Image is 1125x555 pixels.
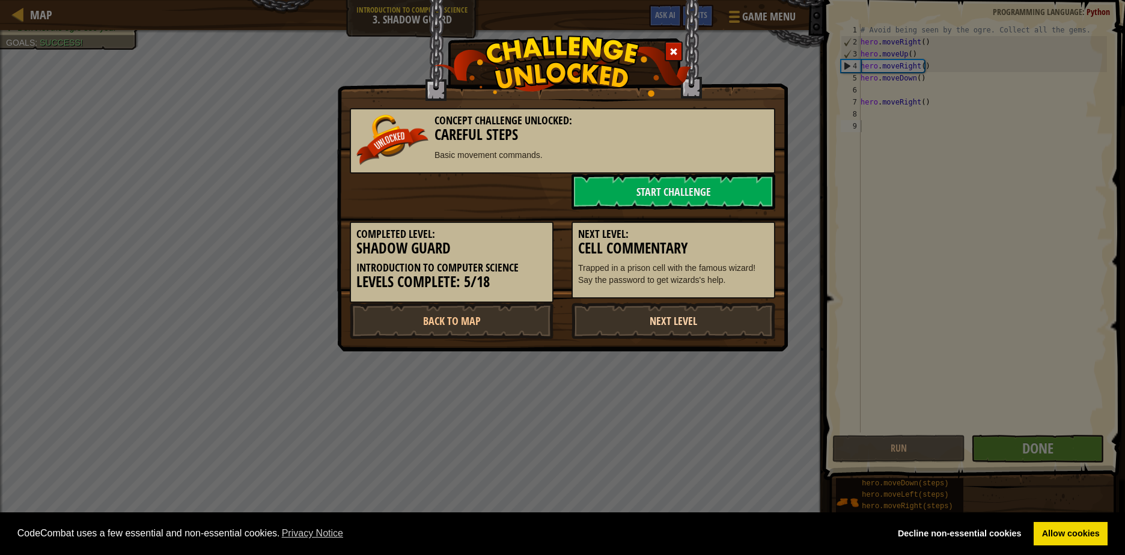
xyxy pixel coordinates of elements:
span: Concept Challenge Unlocked: [434,113,572,128]
h3: Careful Steps [356,127,769,143]
a: Start Challenge [572,174,775,210]
img: challenge_unlocked.png [434,35,692,97]
a: Next Level [572,303,775,339]
span: CodeCombat uses a few essential and non-essential cookies. [17,524,880,542]
a: learn more about cookies [280,524,346,542]
img: unlocked_banner.png [356,115,428,165]
h5: Completed Level: [356,228,547,240]
p: Trapped in a prison cell with the famous wizard! Say the password to get wizards's help. [578,262,769,286]
h5: Next Level: [578,228,769,240]
a: deny cookies [889,522,1029,546]
p: Basic movement commands. [356,149,769,161]
h3: Shadow Guard [356,240,547,256]
h3: Cell Commentary [578,240,769,256]
a: allow cookies [1034,522,1108,546]
a: Back to Map [350,303,553,339]
h3: Levels Complete: 5/18 [356,274,547,290]
h5: Introduction to Computer Science [356,262,547,274]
